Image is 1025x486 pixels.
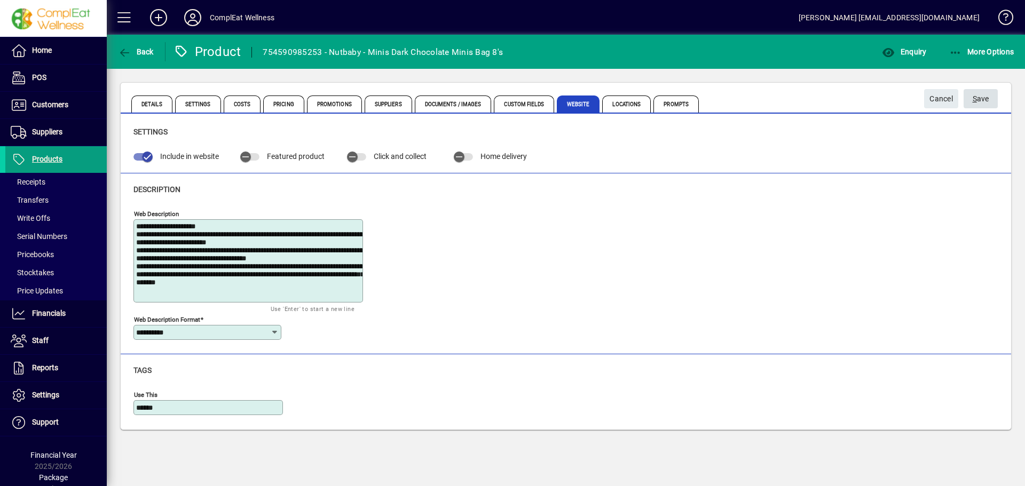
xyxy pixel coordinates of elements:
span: Transfers [11,196,49,204]
span: Support [32,418,59,426]
a: Knowledge Base [990,2,1012,37]
app-page-header-button: Back [107,42,165,61]
a: Receipts [5,173,107,191]
span: Click and collect [374,152,427,161]
span: Documents / Images [415,95,492,113]
span: Costs [224,95,261,113]
a: Price Updates [5,282,107,300]
button: Add [141,8,176,27]
span: Enquiry [882,47,926,56]
div: Product [174,43,241,60]
button: Back [115,42,156,61]
span: Pricing [263,95,304,113]
span: Tags [133,366,152,375]
span: Include in website [160,152,219,161]
span: Settings [133,128,168,136]
span: Financials [32,309,66,317]
span: Products [32,155,62,163]
div: [PERSON_NAME] [EMAIL_ADDRESS][DOMAIN_NAME] [799,9,980,26]
span: Price Updates [11,286,63,295]
button: Enquiry [879,42,929,61]
span: Website [557,95,600,113]
span: Staff [32,336,49,345]
span: Promotions [307,95,362,113]
a: Staff [5,328,107,354]
span: Pricebooks [11,250,54,259]
span: Stocktakes [11,268,54,277]
span: Serial Numbers [11,232,67,241]
mat-hint: Use 'Enter' to start a new line [271,302,354,315]
span: S [973,94,977,103]
a: Customers [5,92,107,118]
span: Financial Year [30,451,77,459]
span: Back [118,47,154,56]
span: Settings [32,391,59,399]
span: Customers [32,100,68,109]
button: Profile [176,8,210,27]
mat-label: Use This [134,391,157,398]
span: Featured product [267,152,325,161]
button: More Options [947,42,1017,61]
span: Package [39,473,68,482]
span: Cancel [929,90,953,108]
span: POS [32,73,46,82]
a: Transfers [5,191,107,209]
span: Suppliers [365,95,412,113]
span: Home delivery [480,152,527,161]
button: Cancel [924,89,958,108]
a: Stocktakes [5,264,107,282]
mat-label: Web Description [134,210,179,217]
span: Suppliers [32,128,62,136]
button: Save [964,89,998,108]
a: Suppliers [5,119,107,146]
span: Write Offs [11,214,50,222]
div: ComplEat Wellness [210,9,274,26]
a: Settings [5,382,107,409]
span: Settings [175,95,221,113]
span: Details [131,95,172,113]
span: Receipts [11,178,45,186]
span: Locations [602,95,651,113]
span: Description [133,185,180,194]
span: Custom Fields [494,95,554,113]
div: 754590985253 - Nutbaby - Minis Dark Chocolate Minis Bag 8's [263,44,503,61]
span: More Options [949,47,1014,56]
a: Financials [5,300,107,327]
a: Pricebooks [5,245,107,264]
span: Home [32,46,52,54]
a: Serial Numbers [5,227,107,245]
a: Write Offs [5,209,107,227]
a: Reports [5,355,107,381]
span: ave [973,90,989,108]
a: Home [5,37,107,64]
span: Reports [32,363,58,372]
span: Prompts [653,95,699,113]
mat-label: Web Description Format [134,315,200,323]
a: Support [5,409,107,436]
a: POS [5,65,107,91]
